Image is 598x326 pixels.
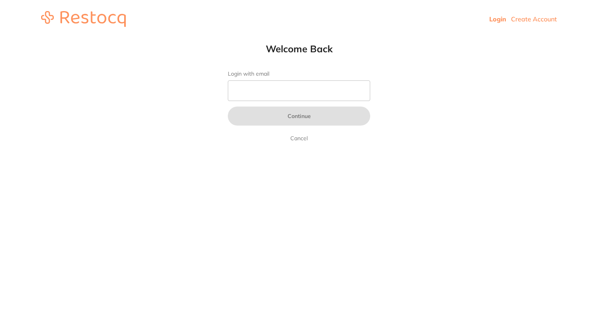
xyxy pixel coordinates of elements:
button: Continue [228,107,370,126]
label: Login with email [228,71,370,77]
a: Login [489,15,506,23]
a: Cancel [289,133,309,143]
img: restocq_logo.svg [41,11,126,27]
h1: Welcome Back [212,43,386,55]
a: Create Account [511,15,557,23]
